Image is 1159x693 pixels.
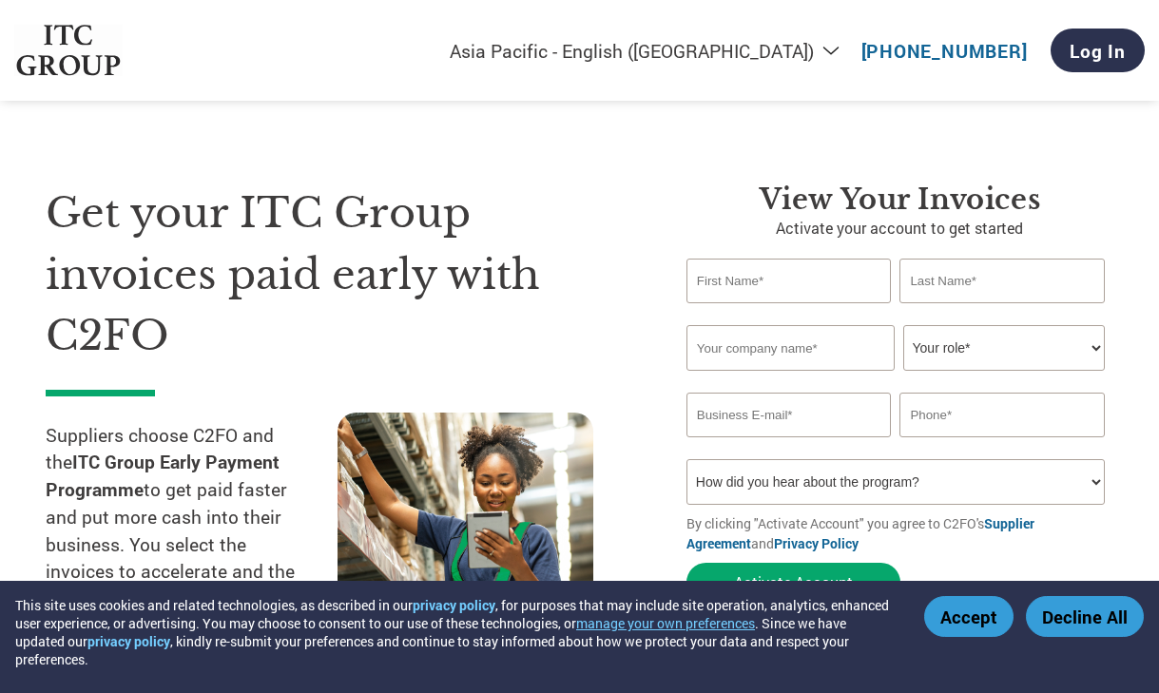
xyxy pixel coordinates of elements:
[338,413,593,600] img: supply chain worker
[1051,29,1145,72] a: Log In
[46,183,629,367] h1: Get your ITC Group invoices paid early with C2FO
[903,325,1106,371] select: Title/Role
[774,534,859,552] a: Privacy Policy
[15,596,897,668] div: This site uses cookies and related technologies, as described in our , for purposes that may incl...
[686,563,900,602] button: Activate Account
[686,439,892,452] div: Inavlid Email Address
[686,259,892,303] input: First Name*
[686,183,1113,217] h3: View your invoices
[899,259,1105,303] input: Last Name*
[924,596,1014,637] button: Accept
[899,439,1105,452] div: Inavlid Phone Number
[87,632,170,650] a: privacy policy
[686,325,895,371] input: Your company name*
[1026,596,1144,637] button: Decline All
[686,513,1113,553] p: By clicking "Activate Account" you agree to C2FO's and
[46,450,280,501] strong: ITC Group Early Payment Programme
[899,305,1105,318] div: Invalid last name or last name is too long
[46,422,338,614] p: Suppliers choose C2FO and the to get paid faster and put more cash into their business. You selec...
[861,39,1028,63] a: [PHONE_NUMBER]
[686,393,892,437] input: Invalid Email format
[14,25,123,77] img: ITC Group
[576,614,755,632] button: manage your own preferences
[686,305,892,318] div: Invalid first name or first name is too long
[686,514,1034,552] a: Supplier Agreement
[686,217,1113,240] p: Activate your account to get started
[899,393,1105,437] input: Phone*
[413,596,495,614] a: privacy policy
[686,373,1105,385] div: Invalid company name or company name is too long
